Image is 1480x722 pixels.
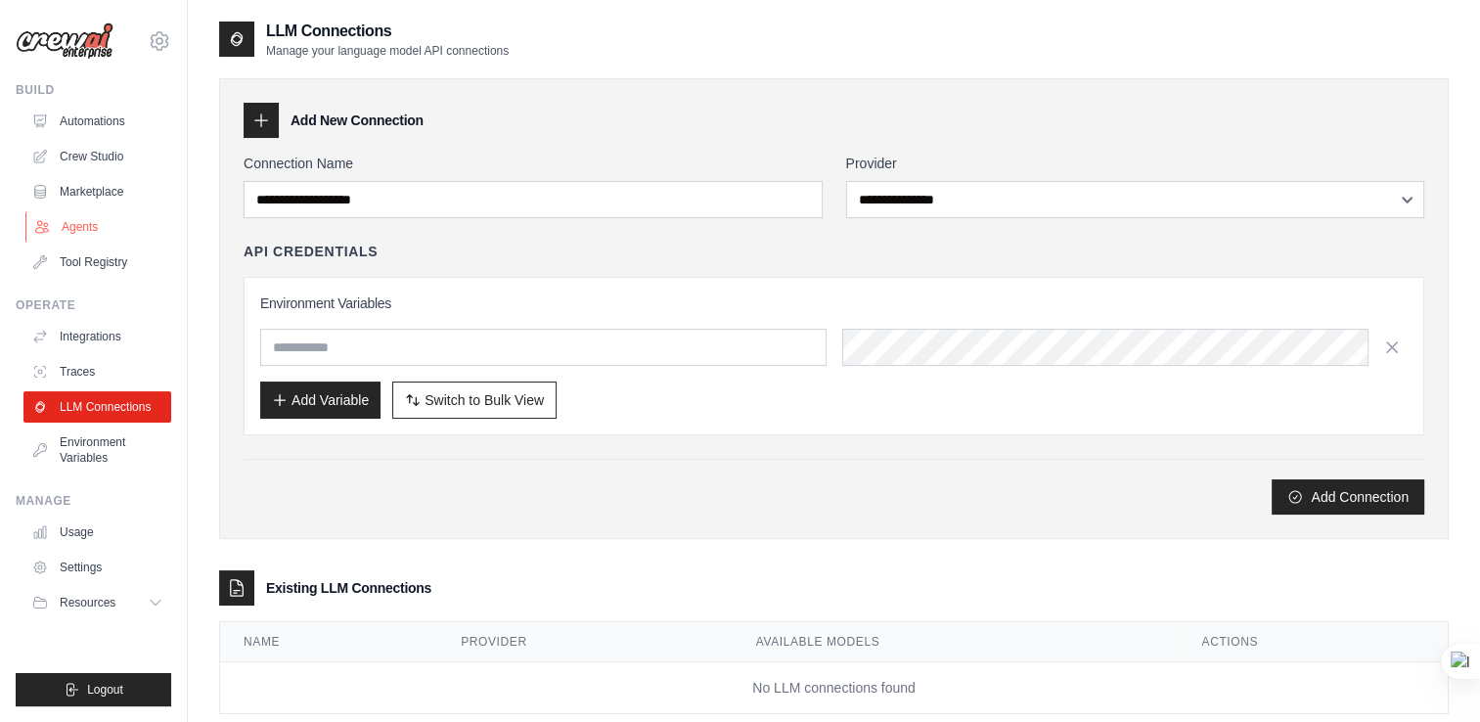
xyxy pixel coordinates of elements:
[220,662,1448,714] td: No LLM connections found
[25,211,173,243] a: Agents
[1272,479,1424,515] button: Add Connection
[23,552,171,583] a: Settings
[16,297,171,313] div: Operate
[266,578,431,598] h3: Existing LLM Connections
[60,595,115,610] span: Resources
[23,587,171,618] button: Resources
[16,493,171,509] div: Manage
[266,20,509,43] h2: LLM Connections
[23,391,171,423] a: LLM Connections
[425,390,544,410] span: Switch to Bulk View
[733,622,1179,662] th: Available Models
[23,356,171,387] a: Traces
[266,43,509,59] p: Manage your language model API connections
[437,622,733,662] th: Provider
[23,517,171,548] a: Usage
[846,154,1425,173] label: Provider
[87,682,123,698] span: Logout
[260,382,381,419] button: Add Variable
[244,242,378,261] h4: API Credentials
[16,23,113,60] img: Logo
[23,141,171,172] a: Crew Studio
[23,106,171,137] a: Automations
[16,673,171,706] button: Logout
[392,382,557,419] button: Switch to Bulk View
[23,427,171,474] a: Environment Variables
[23,176,171,207] a: Marketplace
[260,293,1408,313] h3: Environment Variables
[1178,622,1448,662] th: Actions
[220,622,437,662] th: Name
[244,154,823,173] label: Connection Name
[23,321,171,352] a: Integrations
[23,247,171,278] a: Tool Registry
[16,82,171,98] div: Build
[291,111,424,130] h3: Add New Connection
